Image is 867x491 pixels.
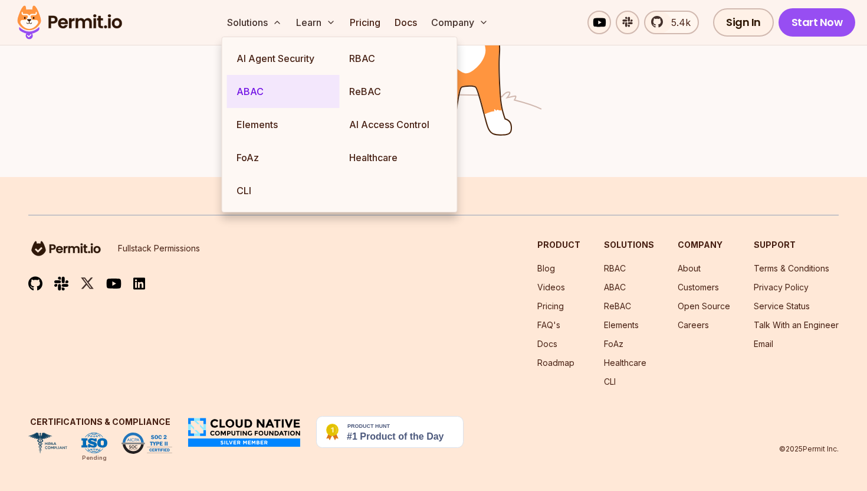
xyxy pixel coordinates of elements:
img: youtube [106,277,121,290]
a: AI Access Control [340,108,452,141]
span: 5.4k [664,15,691,30]
a: FAQ's [537,320,560,330]
a: RBAC [604,263,626,273]
p: © 2025 Permit Inc. [779,444,839,454]
div: Pending [82,453,107,463]
a: Start Now [779,8,856,37]
a: Healthcare [340,141,452,174]
img: twitter [80,276,94,291]
a: RBAC [340,42,452,75]
a: ABAC [227,75,340,108]
h3: Solutions [604,239,654,251]
a: CLI [604,377,616,387]
a: Healthcare [604,358,646,368]
img: Permit logo [12,2,127,42]
a: Email [754,339,773,349]
button: Learn [291,11,340,34]
a: ABAC [604,282,626,292]
a: FoAz [604,339,623,349]
button: Company [426,11,493,34]
a: Elements [227,108,340,141]
img: github [28,276,42,291]
img: slack [54,276,68,292]
h3: Support [754,239,839,251]
img: linkedin [133,277,145,290]
h3: Product [537,239,580,251]
a: CLI [227,174,340,207]
a: Sign In [713,8,774,37]
button: Solutions [222,11,287,34]
a: Pricing [537,301,564,311]
a: ReBAC [340,75,452,108]
a: Service Status [754,301,810,311]
a: Elements [604,320,639,330]
a: Talk With an Engineer [754,320,839,330]
a: AI Agent Security [227,42,340,75]
h3: Certifications & Compliance [28,416,172,428]
a: Videos [537,282,565,292]
a: Docs [390,11,422,34]
a: Open Source [678,301,730,311]
a: Terms & Conditions [754,263,829,273]
a: About [678,263,701,273]
h3: Company [678,239,730,251]
a: Docs [537,339,557,349]
a: Privacy Policy [754,282,809,292]
img: Permit.io - Never build permissions again | Product Hunt [316,416,464,448]
img: logo [28,239,104,258]
a: ReBAC [604,301,631,311]
a: Roadmap [537,358,574,368]
p: Fullstack Permissions [118,243,200,254]
a: Pricing [345,11,385,34]
a: FoAz [227,141,340,174]
img: SOC [121,433,172,454]
a: 5.4k [644,11,699,34]
a: Customers [678,282,719,292]
img: ISO [81,433,107,454]
a: Careers [678,320,709,330]
img: HIPAA [28,433,67,454]
a: Blog [537,263,555,273]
